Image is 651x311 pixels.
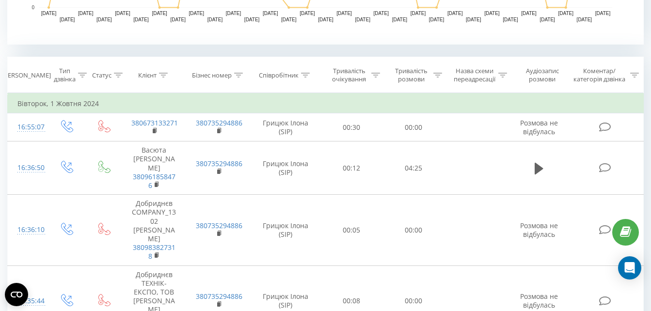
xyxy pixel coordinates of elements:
[196,221,242,230] a: 380735294886
[17,292,37,311] div: 16:35:44
[2,71,51,79] div: [PERSON_NAME]
[484,11,500,16] text: [DATE]
[78,11,94,16] text: [DATE]
[392,17,408,22] text: [DATE]
[466,17,481,22] text: [DATE]
[320,141,382,195] td: 00:12
[133,243,175,261] a: 380983827318
[382,113,445,141] td: 00:00
[318,17,333,22] text: [DATE]
[503,17,518,22] text: [DATE]
[577,17,592,22] text: [DATE]
[518,67,567,83] div: Аудіозапис розмови
[170,17,186,22] text: [DATE]
[131,118,178,127] a: 380673133271
[122,141,186,195] td: Васюта [PERSON_NAME]
[382,141,445,195] td: 04:25
[251,195,320,265] td: Грицюк Ілона (SIP)
[17,158,37,177] div: 16:36:50
[281,17,297,22] text: [DATE]
[429,17,445,22] text: [DATE]
[521,11,537,16] text: [DATE]
[96,17,112,22] text: [DATE]
[54,67,76,83] div: Тип дзвінка
[244,17,260,22] text: [DATE]
[382,195,445,265] td: 00:00
[251,141,320,195] td: Грицюк Ілона (SIP)
[540,17,555,22] text: [DATE]
[618,256,641,280] div: Open Intercom Messenger
[17,220,37,239] div: 16:36:10
[447,11,463,16] text: [DATE]
[60,17,75,22] text: [DATE]
[558,11,574,16] text: [DATE]
[251,113,320,141] td: Грицюк Ілона (SIP)
[226,11,241,16] text: [DATE]
[355,17,370,22] text: [DATE]
[520,118,558,136] span: Розмова не відбулась
[571,67,628,83] div: Коментар/категорія дзвінка
[196,159,242,168] a: 380735294886
[192,71,232,79] div: Бізнес номер
[520,221,558,239] span: Розмова не відбулась
[8,94,644,113] td: Вівторок, 1 Жовтня 2024
[391,67,431,83] div: Тривалість розмови
[320,195,382,265] td: 00:05
[595,11,611,16] text: [DATE]
[520,292,558,310] span: Розмова не відбулась
[17,118,37,137] div: 16:55:07
[259,71,299,79] div: Співробітник
[115,11,130,16] text: [DATE]
[152,11,167,16] text: [DATE]
[336,11,352,16] text: [DATE]
[300,11,315,16] text: [DATE]
[189,11,205,16] text: [DATE]
[196,292,242,301] a: 380735294886
[92,71,111,79] div: Статус
[122,195,186,265] td: Добриднєв COMPANY_1302 [PERSON_NAME]
[263,11,278,16] text: [DATE]
[32,5,34,10] text: 0
[5,283,28,306] button: Open CMP widget
[453,67,495,83] div: Назва схеми переадресації
[133,17,149,22] text: [DATE]
[411,11,426,16] text: [DATE]
[207,17,223,22] text: [DATE]
[133,172,175,190] a: 380961858476
[196,118,242,127] a: 380735294886
[320,113,382,141] td: 00:30
[374,11,389,16] text: [DATE]
[138,71,157,79] div: Клієнт
[329,67,369,83] div: Тривалість очікування
[41,11,57,16] text: [DATE]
